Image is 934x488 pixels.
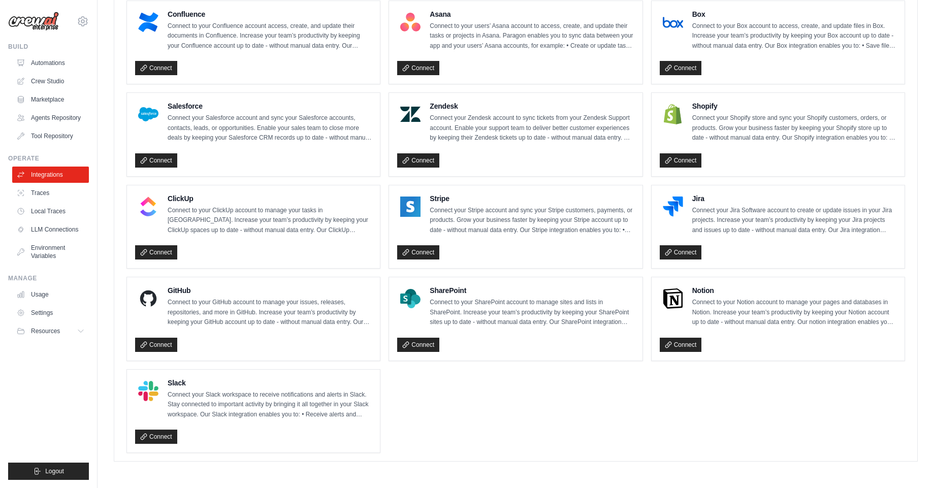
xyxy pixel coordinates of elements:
[430,193,634,204] h4: Stripe
[400,197,421,217] img: Stripe Logo
[430,285,634,296] h4: SharePoint
[663,288,683,309] img: Notion Logo
[660,61,702,75] a: Connect
[692,285,896,296] h4: Notion
[135,153,177,168] a: Connect
[430,101,634,111] h4: Zendesk
[12,221,89,238] a: LLM Connections
[430,206,634,236] p: Connect your Stripe account and sync your Stripe customers, payments, or products. Grow your busi...
[12,128,89,144] a: Tool Repository
[168,378,372,388] h4: Slack
[12,55,89,71] a: Automations
[8,12,59,31] img: Logo
[397,245,439,259] a: Connect
[135,430,177,444] a: Connect
[692,9,896,19] h4: Box
[138,104,158,124] img: Salesforce Logo
[168,298,372,328] p: Connect to your GitHub account to manage your issues, releases, repositories, and more in GitHub....
[12,305,89,321] a: Settings
[692,193,896,204] h4: Jira
[8,274,89,282] div: Manage
[168,193,372,204] h4: ClickUp
[397,61,439,75] a: Connect
[8,43,89,51] div: Build
[8,463,89,480] button: Logout
[660,153,702,168] a: Connect
[692,101,896,111] h4: Shopify
[168,390,372,420] p: Connect your Slack workspace to receive notifications and alerts in Slack. Stay connected to impo...
[168,101,372,111] h4: Salesforce
[692,21,896,51] p: Connect to your Box account to access, create, and update files in Box. Increase your team’s prod...
[168,206,372,236] p: Connect to your ClickUp account to manage your tasks in [GEOGRAPHIC_DATA]. Increase your team’s p...
[12,323,89,339] button: Resources
[12,167,89,183] a: Integrations
[692,113,896,143] p: Connect your Shopify store and sync your Shopify customers, orders, or products. Grow your busine...
[400,12,421,32] img: Asana Logo
[138,288,158,309] img: GitHub Logo
[397,153,439,168] a: Connect
[135,338,177,352] a: Connect
[8,154,89,162] div: Operate
[692,298,896,328] p: Connect to your Notion account to manage your pages and databases in Notion. Increase your team’s...
[168,285,372,296] h4: GitHub
[135,61,177,75] a: Connect
[12,286,89,303] a: Usage
[12,73,89,89] a: Crew Studio
[430,113,634,143] p: Connect your Zendesk account to sync tickets from your Zendesk Support account. Enable your suppo...
[168,21,372,51] p: Connect to your Confluence account access, create, and update their documents in Confluence. Incr...
[45,467,64,475] span: Logout
[430,21,634,51] p: Connect to your users’ Asana account to access, create, and update their tasks or projects in Asa...
[660,338,702,352] a: Connect
[168,113,372,143] p: Connect your Salesforce account and sync your Salesforce accounts, contacts, leads, or opportunit...
[660,245,702,259] a: Connect
[135,245,177,259] a: Connect
[397,338,439,352] a: Connect
[168,9,372,19] h4: Confluence
[31,327,60,335] span: Resources
[12,185,89,201] a: Traces
[138,12,158,32] img: Confluence Logo
[663,12,683,32] img: Box Logo
[12,91,89,108] a: Marketplace
[430,9,634,19] h4: Asana
[12,203,89,219] a: Local Traces
[12,110,89,126] a: Agents Repository
[138,381,158,401] img: Slack Logo
[400,104,421,124] img: Zendesk Logo
[663,104,683,124] img: Shopify Logo
[138,197,158,217] img: ClickUp Logo
[400,288,421,309] img: SharePoint Logo
[12,240,89,264] a: Environment Variables
[692,206,896,236] p: Connect your Jira Software account to create or update issues in your Jira projects. Increase you...
[430,298,634,328] p: Connect to your SharePoint account to manage sites and lists in SharePoint. Increase your team’s ...
[663,197,683,217] img: Jira Logo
